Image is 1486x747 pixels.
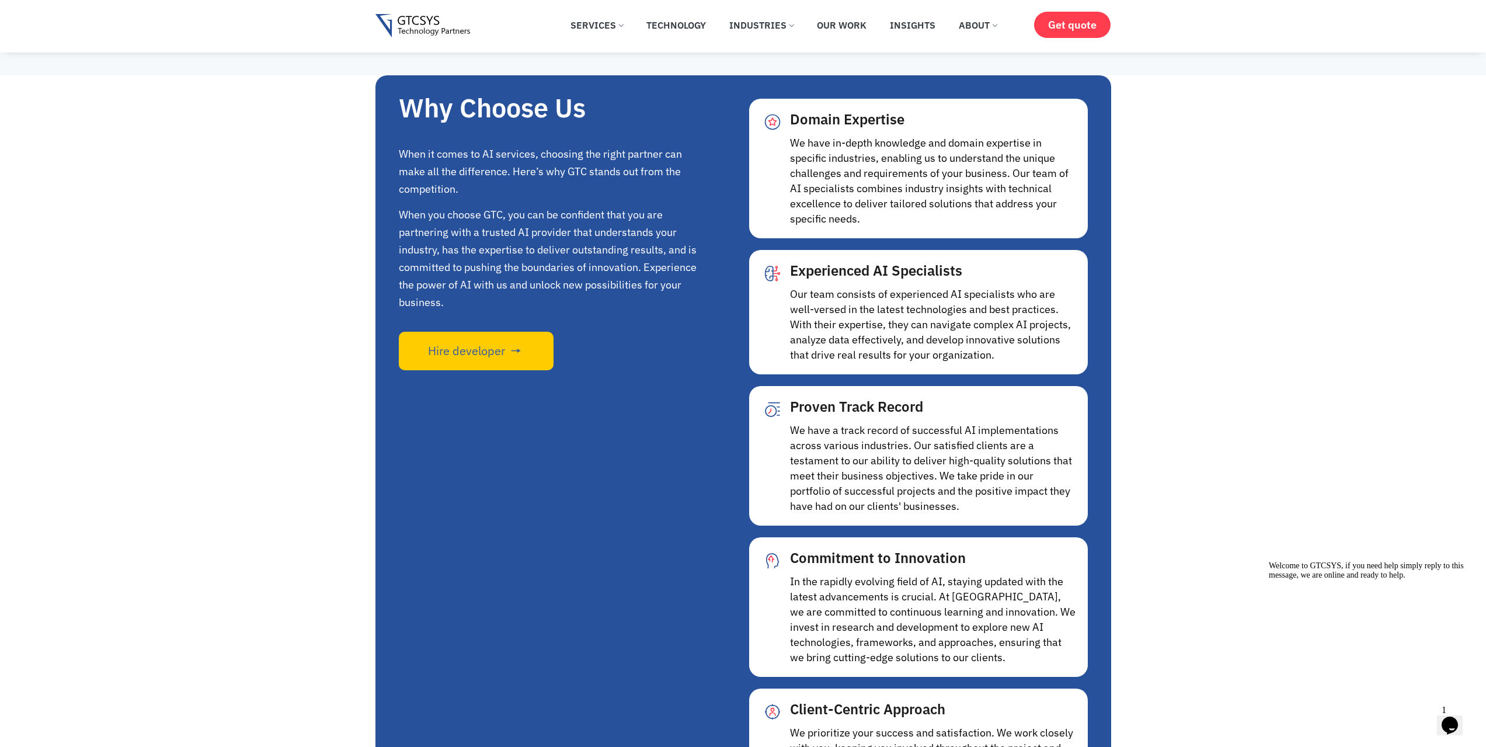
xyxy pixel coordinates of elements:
[790,135,1076,227] p: We have in-depth knowledge and domain expertise in specific industries, enabling us to understand...
[1048,19,1097,31] span: Get quote
[950,12,1005,38] a: About
[790,261,962,280] span: Experienced AI Specialists
[790,548,966,567] span: Commitment to Innovation
[562,12,632,38] a: Services
[638,12,715,38] a: Technology
[5,5,200,23] span: Welcome to GTCSYS, if you need help simply reply to this message, we are online and ready to help.
[790,110,904,128] span: Domain Expertise
[721,12,802,38] a: Industries
[790,423,1076,514] p: We have a track record of successful AI implementations across various industries. Our satisfied ...
[790,397,923,416] span: Proven Track Record
[399,99,704,116] h2: Why Choose Us
[399,332,554,370] a: Hire developer
[1264,557,1474,694] iframe: chat widget
[399,207,704,312] p: When you choose GTC, you can be confident that you are partnering with a trusted AI provider that...
[1437,700,1474,735] iframe: chat widget
[5,5,215,23] div: Welcome to GTCSYS, if you need help simply reply to this message, we are online and ready to help.
[428,345,505,357] span: Hire developer
[790,287,1076,363] p: Our team consists of experienced AI specialists who are well-versed in the latest technologies an...
[790,574,1076,665] p: In the rapidly evolving field of AI, staying updated with the latest advancements is crucial. At ...
[808,12,875,38] a: Our Work
[375,14,471,38] img: DRUPAL Development Service Gtcsys logo
[881,12,944,38] a: Insights
[1034,12,1111,38] a: Get quote
[399,145,704,198] p: When it comes to AI services, choosing the right partner can make all the difference. Here’s why ...
[790,700,945,718] span: Client-Centric Approach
